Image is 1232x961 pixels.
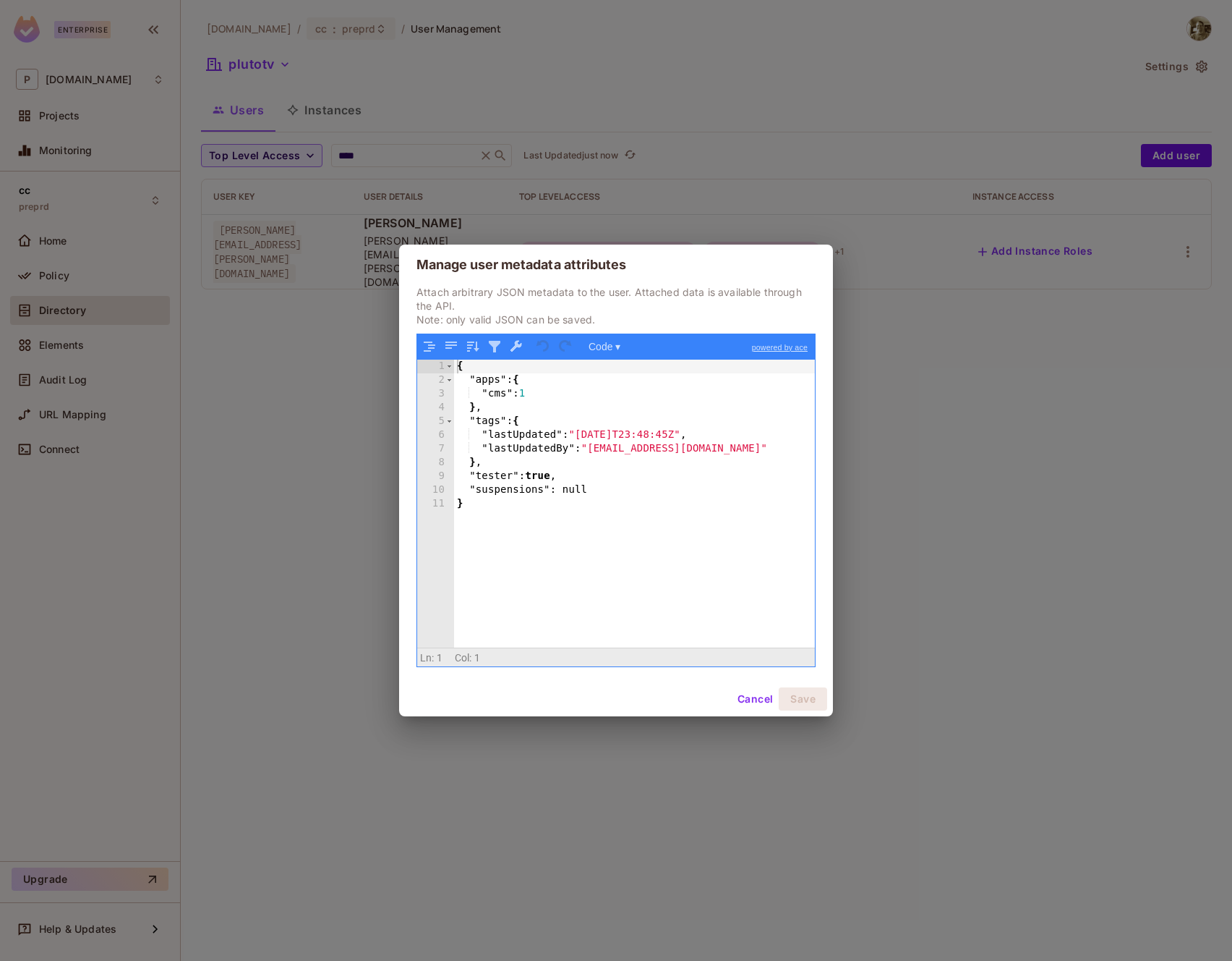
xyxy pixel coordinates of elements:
a: powered by ace [745,334,815,360]
button: Cancel [732,687,779,711]
span: 1 [474,652,480,664]
div: 6 [417,428,454,442]
button: Undo last action (Ctrl+Z) [534,337,553,356]
button: Code ▾ [583,337,625,356]
span: Ln: [420,652,434,664]
div: 2 [417,373,454,387]
div: 1 [417,360,454,373]
button: Save [779,687,827,711]
button: Compact JSON data, remove all whitespaces (Ctrl+Shift+I) [442,337,461,356]
button: Filter, sort, or transform contents [485,337,504,356]
div: 10 [417,483,454,497]
div: 8 [417,456,454,470]
div: 3 [417,387,454,401]
div: 7 [417,442,454,456]
div: 9 [417,470,454,483]
p: Attach arbitrary JSON metadata to the user. Attached data is available through the API. Note: onl... [416,285,816,326]
h2: Manage user metadata attributes [399,245,833,285]
div: 5 [417,415,454,428]
span: Col: [455,652,472,664]
button: Format JSON data, with proper indentation and line feeds (Ctrl+I) [420,337,439,356]
button: Sort contents [463,337,482,356]
div: 4 [417,401,454,415]
span: 1 [437,652,442,664]
button: Redo (Ctrl+Shift+Z) [556,337,575,356]
button: Repair JSON: fix quotes and escape characters, remove comments and JSONP notation, turn JavaScrip... [507,337,526,356]
div: 11 [417,497,454,511]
